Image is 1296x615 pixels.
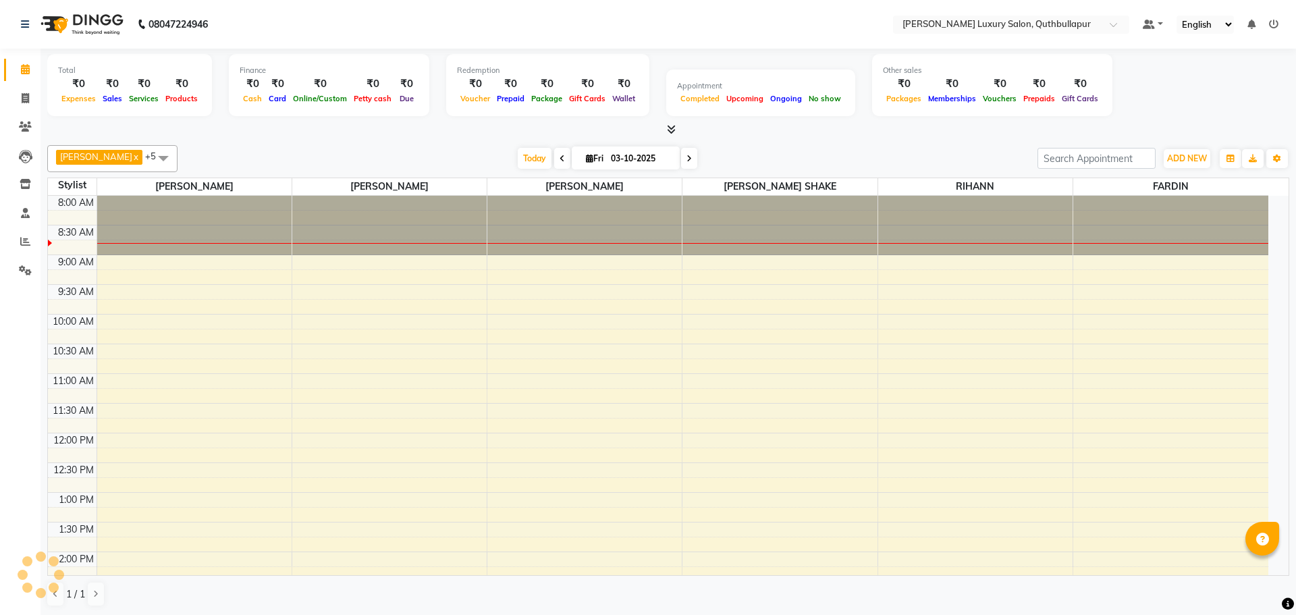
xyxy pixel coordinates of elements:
div: ₹0 [925,76,979,92]
div: Finance [240,65,418,76]
span: Cash [240,94,265,103]
div: Appointment [677,80,844,92]
span: Prepaids [1020,94,1058,103]
div: 11:30 AM [50,404,97,418]
span: [PERSON_NAME] [292,178,487,195]
div: 10:00 AM [50,315,97,329]
div: 12:00 PM [51,433,97,448]
span: Package [528,94,566,103]
span: Voucher [457,94,493,103]
div: ₹0 [126,76,162,92]
div: ₹0 [566,76,609,92]
span: [PERSON_NAME] SHAKE [682,178,877,195]
span: Memberships [925,94,979,103]
span: [PERSON_NAME] [487,178,682,195]
div: ₹0 [162,76,201,92]
b: 08047224946 [148,5,208,43]
div: ₹0 [290,76,350,92]
img: logo [34,5,127,43]
span: Fri [583,153,607,163]
span: RIHANN [878,178,1073,195]
div: ₹0 [883,76,925,92]
span: Today [518,148,551,169]
span: Sales [99,94,126,103]
span: 1 / 1 [66,587,85,601]
span: Completed [677,94,723,103]
div: 11:00 AM [50,374,97,388]
div: ₹0 [1020,76,1058,92]
div: 12:30 PM [51,463,97,477]
div: 8:00 AM [55,196,97,210]
div: 9:30 AM [55,285,97,299]
div: ₹0 [979,76,1020,92]
div: ₹0 [528,76,566,92]
input: 2025-10-03 [607,149,674,169]
span: +5 [145,151,166,161]
button: ADD NEW [1164,149,1210,168]
span: No show [805,94,844,103]
div: Stylist [48,178,97,192]
span: Online/Custom [290,94,350,103]
div: ₹0 [457,76,493,92]
a: x [132,151,138,162]
span: Upcoming [723,94,767,103]
span: Expenses [58,94,99,103]
div: ₹0 [1058,76,1102,92]
div: 9:00 AM [55,255,97,269]
div: 2:00 PM [56,552,97,566]
div: ₹0 [350,76,395,92]
span: Wallet [609,94,639,103]
div: ₹0 [493,76,528,92]
span: Vouchers [979,94,1020,103]
span: Card [265,94,290,103]
span: Gift Cards [1058,94,1102,103]
div: ₹0 [265,76,290,92]
input: Search Appointment [1037,148,1156,169]
div: ₹0 [240,76,265,92]
span: ADD NEW [1167,153,1207,163]
div: 1:00 PM [56,493,97,507]
div: ₹0 [99,76,126,92]
div: ₹0 [58,76,99,92]
div: 1:30 PM [56,523,97,537]
div: ₹0 [395,76,418,92]
span: Gift Cards [566,94,609,103]
span: Prepaid [493,94,528,103]
span: Petty cash [350,94,395,103]
span: FARDIN [1073,178,1268,195]
span: Services [126,94,162,103]
span: [PERSON_NAME] [60,151,132,162]
span: Packages [883,94,925,103]
span: Ongoing [767,94,805,103]
div: Other sales [883,65,1102,76]
div: Redemption [457,65,639,76]
div: 10:30 AM [50,344,97,358]
div: Total [58,65,201,76]
div: 8:30 AM [55,225,97,240]
span: [PERSON_NAME] [97,178,292,195]
span: Due [396,94,417,103]
div: ₹0 [609,76,639,92]
span: Products [162,94,201,103]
